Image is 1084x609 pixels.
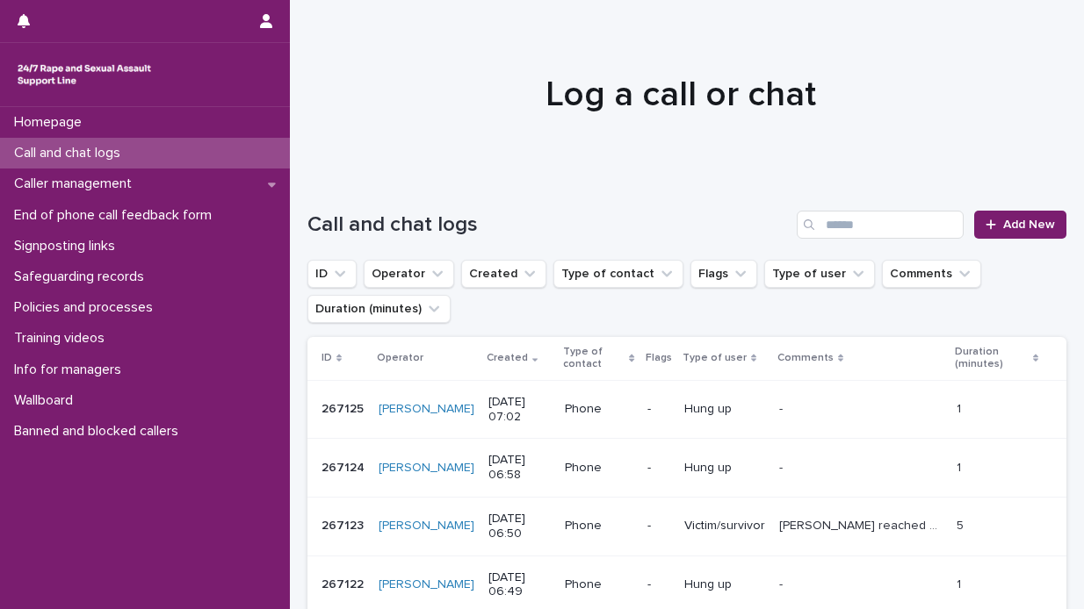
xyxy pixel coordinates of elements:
[488,570,551,600] p: [DATE] 06:49
[690,260,757,288] button: Flags
[488,512,551,541] p: [DATE] 06:50
[461,260,546,288] button: Created
[955,342,1029,375] p: Duration (minutes)
[647,461,670,476] p: -
[1003,219,1055,231] span: Add New
[307,74,1053,116] h1: Log a call or chat
[647,519,670,534] p: -
[7,207,226,224] p: End of phone call feedback form
[974,211,1066,239] a: Add New
[322,515,367,534] p: 267123
[379,461,474,476] a: [PERSON_NAME]
[307,260,357,288] button: ID
[7,269,158,285] p: Safeguarding records
[307,212,790,238] h1: Call and chat logs
[7,176,146,192] p: Caller management
[379,577,474,592] a: [PERSON_NAME]
[684,402,765,417] p: Hung up
[957,574,965,592] p: 1
[7,299,167,316] p: Policies and processes
[307,295,451,323] button: Duration (minutes)
[779,398,786,417] p: -
[684,577,765,592] p: Hung up
[777,348,834,368] p: Comments
[957,515,967,534] p: 5
[565,519,633,534] p: Phone
[364,260,454,288] button: Operator
[488,395,551,425] p: [DATE] 07:02
[7,362,135,378] p: Info for managers
[7,114,96,131] p: Homepage
[565,402,633,417] p: Phone
[322,398,367,417] p: 267125
[779,574,786,592] p: -
[565,577,633,592] p: Phone
[307,380,1066,439] tr: 267125267125 [PERSON_NAME] [DATE] 07:02Phone-Hung up-- 11
[882,260,981,288] button: Comments
[647,577,670,592] p: -
[377,348,423,368] p: Operator
[7,392,87,409] p: Wallboard
[647,402,670,417] p: -
[957,457,965,476] p: 1
[14,57,155,92] img: rhQMoQhaT3yELyF149Cw
[7,330,119,347] p: Training videos
[684,519,765,534] p: Victim/survivor
[563,342,625,375] p: Type of contact
[684,461,765,476] p: Hung up
[797,211,964,239] input: Search
[322,457,368,476] p: 267124
[646,348,672,368] p: Flags
[307,497,1066,555] tr: 267123267123 [PERSON_NAME] [DATE] 06:50Phone-Victim/survivor[PERSON_NAME] reached out for advice ...
[957,398,965,417] p: 1
[779,457,786,476] p: -
[683,348,747,368] p: Type of user
[488,453,551,483] p: [DATE] 06:58
[487,348,528,368] p: Created
[7,145,134,161] p: Call and chat logs
[7,423,192,440] p: Banned and blocked callers
[307,439,1066,498] tr: 267124267124 [PERSON_NAME] [DATE] 06:58Phone-Hung up-- 11
[379,519,474,534] a: [PERSON_NAME]
[553,260,683,288] button: Type of contact
[764,260,875,288] button: Type of user
[7,238,129,254] p: Signposting links
[565,461,633,476] p: Phone
[322,574,367,592] p: 267122
[379,402,474,417] a: [PERSON_NAME]
[779,515,946,534] p: Kate reached out for advice on reporting, ISVA service discussed and she was happy with that and ...
[322,348,332,368] p: ID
